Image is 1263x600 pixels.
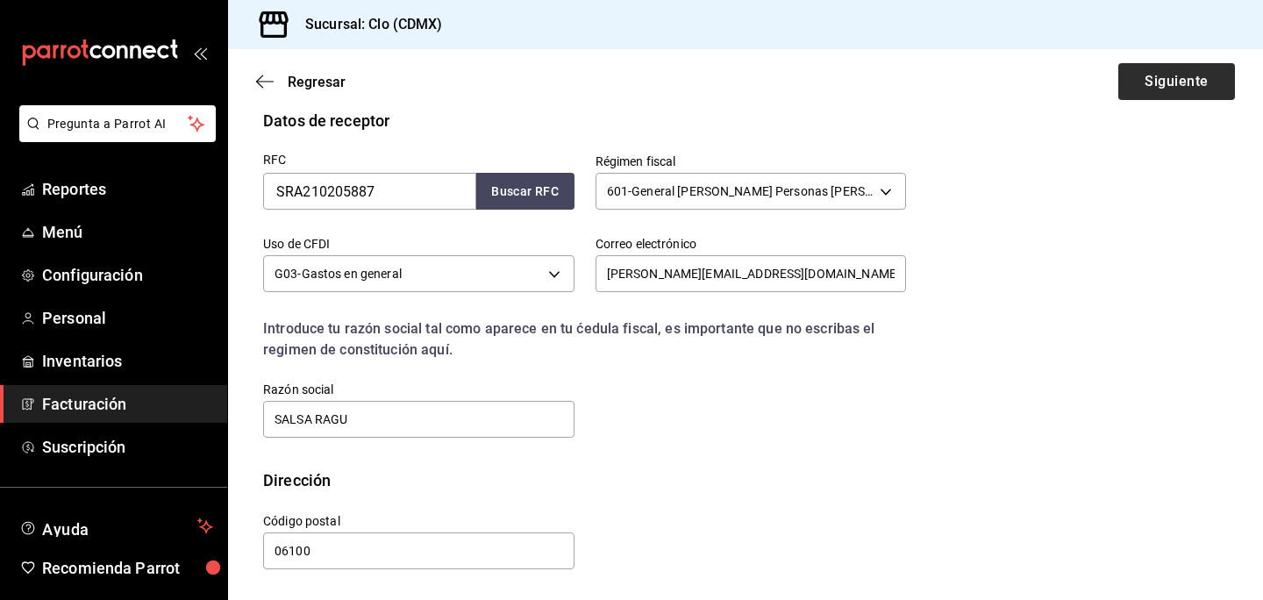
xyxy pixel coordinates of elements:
label: Correo electrónico [596,238,907,250]
label: Razón social [263,383,574,396]
span: Ayuda [42,516,190,537]
span: Recomienda Parrot [42,556,213,580]
span: Pregunta a Parrot AI [47,115,189,133]
button: Buscar RFC [476,173,574,210]
a: Pregunta a Parrot AI [12,127,216,146]
div: Datos de receptor [263,109,389,132]
span: Facturación [42,392,213,416]
button: Regresar [256,74,346,90]
div: Introduce tu razón social tal como aparece en tu ćedula fiscal, es importante que no escribas el ... [263,318,906,361]
div: Dirección [263,468,331,492]
button: Pregunta a Parrot AI [19,105,216,142]
span: G03 - Gastos en general [275,265,402,282]
span: Suscripción [42,435,213,459]
span: Inventarios [42,349,213,373]
span: Reportes [42,177,213,201]
label: Código postal [263,515,574,527]
label: Uso de CFDI [263,238,574,250]
span: Regresar [288,74,346,90]
span: Personal [42,306,213,330]
span: 601 - General [PERSON_NAME] Personas [PERSON_NAME] [607,182,874,200]
label: Régimen fiscal [596,155,907,168]
span: Menú [42,220,213,244]
input: Obligatorio [263,532,574,569]
span: Configuración [42,263,213,287]
label: RFC [263,154,574,166]
button: open_drawer_menu [193,46,207,60]
h3: Sucursal: Clo (CDMX) [291,14,443,35]
button: Siguiente [1118,63,1235,100]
